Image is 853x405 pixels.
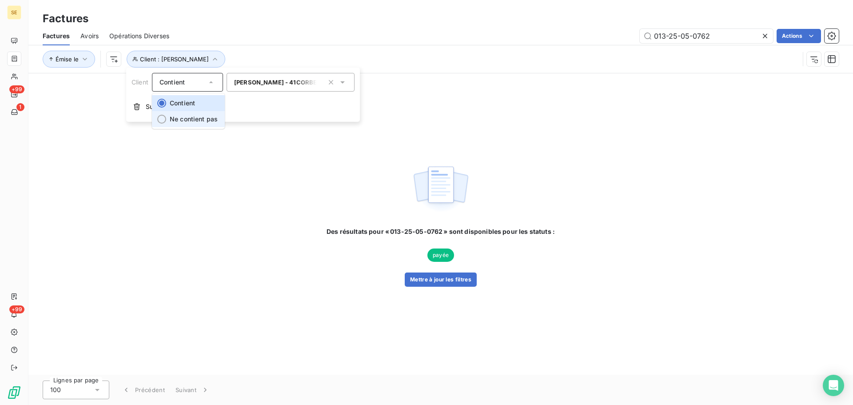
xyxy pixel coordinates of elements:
[170,115,218,123] span: Ne contient pas
[777,29,821,43] button: Actions
[823,375,844,396] div: Open Intercom Messenger
[43,11,88,27] h3: Factures
[327,227,555,236] span: Des résultats pour « 013-25-05-0762 » sont disponibles pour les statuts :
[7,5,21,20] div: SE
[80,32,99,40] span: Avoirs
[234,79,325,86] span: [PERSON_NAME] - 41CORBETT
[640,29,773,43] input: Rechercher
[7,385,21,400] img: Logo LeanPay
[126,97,360,116] button: Supprimer le filtre
[9,305,24,313] span: +99
[43,51,95,68] button: Émise le
[109,32,169,40] span: Opérations Diverses
[16,103,24,111] span: 1
[170,99,195,107] span: Contient
[132,78,148,86] span: Client
[146,102,197,111] span: Supprimer le filtre
[56,56,79,63] span: Émise le
[405,273,477,287] button: Mettre à jour les filtres
[50,385,61,394] span: 100
[127,51,225,68] button: Client : [PERSON_NAME]
[9,85,24,93] span: +99
[412,161,469,217] img: empty state
[140,56,209,63] span: Client : [PERSON_NAME]
[116,381,170,399] button: Précédent
[43,32,70,40] span: Factures
[159,78,185,86] span: Contient
[170,381,215,399] button: Suivant
[427,249,454,262] span: payée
